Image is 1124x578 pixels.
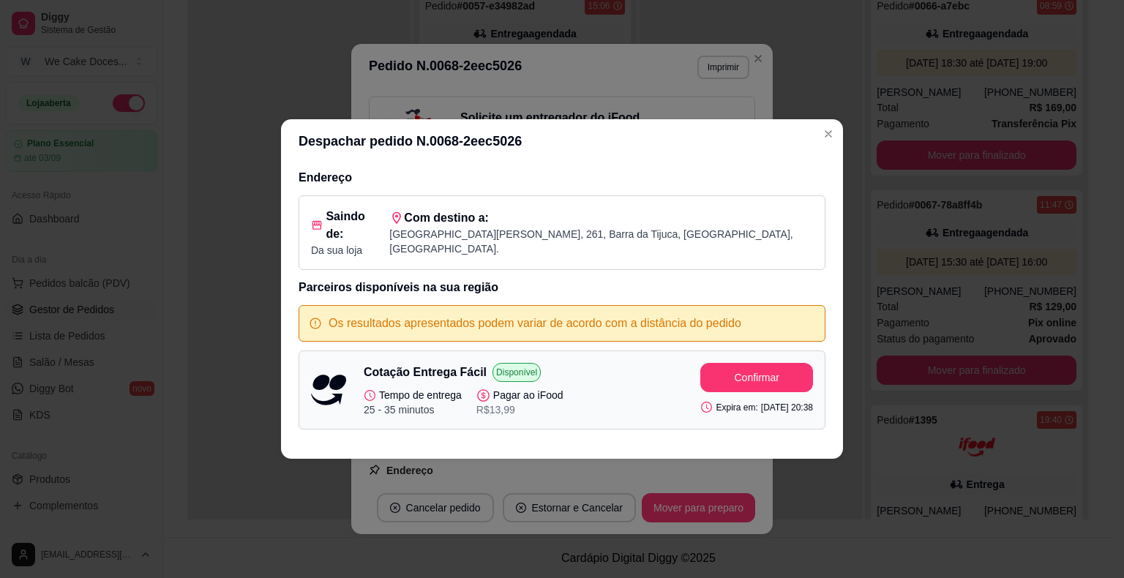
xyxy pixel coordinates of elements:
[364,364,487,381] p: Cotação Entrega Fácil
[299,169,825,187] h3: Endereço
[700,363,813,392] button: Confirmar
[476,388,563,402] p: Pagar ao iFood
[761,402,813,413] p: [DATE] 20:38
[700,401,757,413] p: Expira em:
[492,363,541,382] p: Disponível
[364,402,462,417] p: 25 - 35 minutos
[299,279,825,296] h3: Parceiros disponíveis na sua região
[329,315,741,332] p: Os resultados apresentados podem variar de acordo com a distância do pedido
[281,119,843,163] header: Despachar pedido N. 0068-2eec5026
[311,243,375,258] p: Da sua loja
[404,209,489,227] span: Com destino a:
[817,122,840,146] button: Close
[326,208,375,243] span: Saindo de:
[476,402,563,417] p: R$ 13,99
[389,227,813,256] p: [GEOGRAPHIC_DATA][PERSON_NAME] , 261 , Barra da Tijuca , [GEOGRAPHIC_DATA] , [GEOGRAPHIC_DATA] .
[364,388,462,402] p: Tempo de entrega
